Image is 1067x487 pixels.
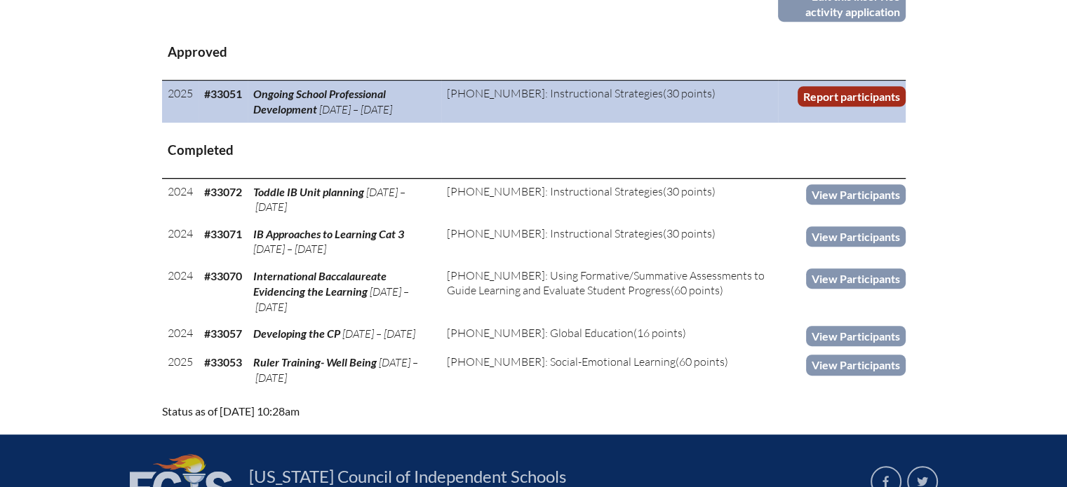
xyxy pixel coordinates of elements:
[162,320,199,349] td: 2024
[168,43,900,61] h3: Approved
[253,185,405,214] span: [DATE] – [DATE]
[447,268,765,297] span: [PHONE_NUMBER]: Using Formative/Summative Assessments to Guide Learning and Evaluate Student Prog...
[441,320,778,349] td: (16 points)
[447,355,676,369] span: [PHONE_NUMBER]: Social-Emotional Learning
[253,87,386,116] span: Ongoing School Professional Development
[253,185,364,198] span: Toddle IB Unit planning
[204,327,242,340] b: #33057
[441,263,778,320] td: (60 points)
[806,355,906,375] a: View Participants
[441,178,778,220] td: (30 points)
[162,402,656,420] p: Status as of [DATE] 10:28am
[162,80,199,123] td: 2025
[253,242,326,256] span: [DATE] – [DATE]
[204,185,242,198] b: #33072
[253,269,387,298] span: International Baccalaureate Evidencing the Learning
[441,80,778,123] td: (30 points)
[204,355,242,369] b: #33053
[441,349,778,391] td: (60 points)
[447,86,663,100] span: [PHONE_NUMBER]: Instructional Strategies
[253,355,377,369] span: Ruler Training- Well Being
[441,221,778,263] td: (30 points)
[447,226,663,240] span: [PHONE_NUMBER]: Instructional Strategies
[204,227,242,240] b: #33071
[342,327,415,341] span: [DATE] – [DATE]
[806,184,906,205] a: View Participants
[253,327,340,340] span: Developing the CP
[253,227,404,240] span: IB Approaches to Learning Cat 3
[806,268,906,289] a: View Participants
[162,178,199,220] td: 2024
[806,326,906,346] a: View Participants
[319,102,392,116] span: [DATE] – [DATE]
[798,86,906,107] a: Report participants
[447,326,633,340] span: [PHONE_NUMBER]: Global Education
[447,184,663,198] span: [PHONE_NUMBER]: Instructional Strategies
[204,87,242,100] b: #33051
[806,226,906,247] a: View Participants
[253,284,409,313] span: [DATE] – [DATE]
[162,349,199,391] td: 2025
[162,263,199,320] td: 2024
[204,269,242,282] b: #33070
[253,355,418,384] span: [DATE] – [DATE]
[162,221,199,263] td: 2024
[168,142,900,159] h3: Completed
